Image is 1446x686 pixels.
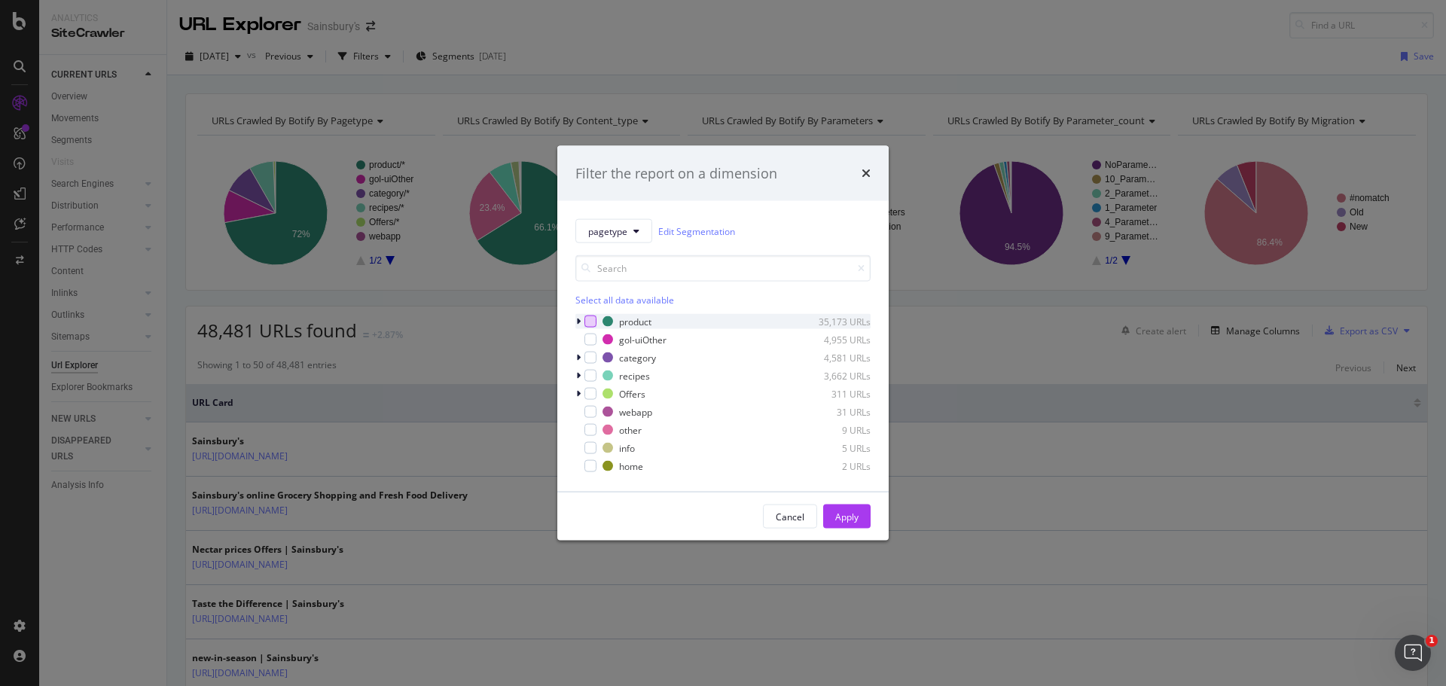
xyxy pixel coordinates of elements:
div: 5 URLs [797,441,871,454]
div: info [619,441,635,454]
div: Cancel [776,510,804,523]
div: Filter the report on a dimension [575,163,777,183]
div: 4,581 URLs [797,351,871,364]
div: Select all data available [575,294,871,306]
div: times [862,163,871,183]
div: 311 URLs [797,387,871,400]
div: 31 URLs [797,405,871,418]
div: other [619,423,642,436]
div: 4,955 URLs [797,333,871,346]
button: Cancel [763,505,817,529]
div: Offers [619,387,645,400]
div: 3,662 URLs [797,369,871,382]
span: 1 [1426,635,1438,647]
a: Edit Segmentation [658,223,735,239]
div: category [619,351,656,364]
button: Apply [823,505,871,529]
iframe: Intercom live chat [1395,635,1431,671]
div: 9 URLs [797,423,871,436]
div: product [619,315,651,328]
div: Apply [835,510,859,523]
div: home [619,459,643,472]
div: modal [557,145,889,541]
div: recipes [619,369,650,382]
div: gol-uiOther [619,333,667,346]
span: pagetype [588,224,627,237]
input: Search [575,255,871,282]
div: webapp [619,405,652,418]
button: pagetype [575,219,652,243]
div: 35,173 URLs [797,315,871,328]
div: 2 URLs [797,459,871,472]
